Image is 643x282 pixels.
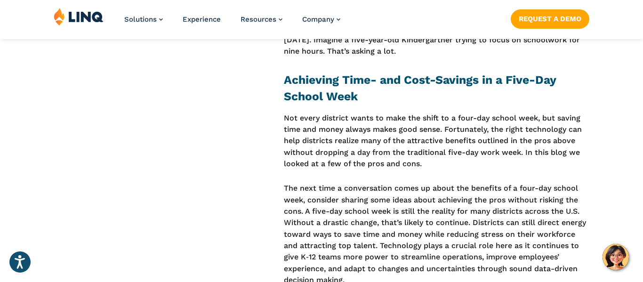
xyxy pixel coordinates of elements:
nav: Primary Navigation [124,8,340,39]
img: LINQ | K‑12 Software [54,8,104,25]
span: Solutions [124,15,157,24]
a: Resources [241,15,282,24]
span: Resources [241,15,276,24]
button: Hello, have a question? Let’s chat. [603,244,629,270]
p: Not every district wants to make the shift to a four-day school week, but saving time and money a... [284,113,589,170]
p: When a school switches to a four-day schedule, it adds up to 90 minutes to the [DATE]. Imagine a ... [284,23,589,57]
a: Company [302,15,340,24]
nav: Button Navigation [511,8,589,28]
strong: Achieving Time- and Cost-Savings in a Five-Day School Week [284,73,556,103]
a: Solutions [124,15,163,24]
a: Request a Demo [511,9,589,28]
a: Experience [183,15,221,24]
span: Company [302,15,334,24]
